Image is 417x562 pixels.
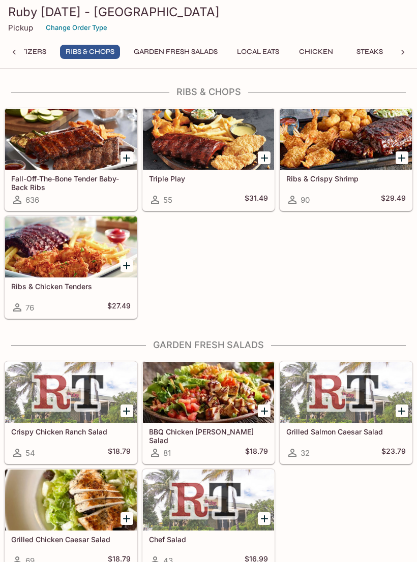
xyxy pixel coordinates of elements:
a: Ribs & Crispy Shrimp90$29.49 [280,108,412,211]
h5: BBQ Chicken [PERSON_NAME] Salad [149,427,269,444]
div: Chef Salad [143,470,275,530]
span: 54 [25,448,35,458]
button: Add Ribs & Chicken Tenders [121,259,133,272]
span: 32 [301,448,310,458]
span: 90 [301,195,310,205]
a: Grilled Salmon Caesar Salad32$23.79 [280,361,412,464]
button: Add Crispy Chicken Ranch Salad [121,404,133,417]
button: Ribs & Chops [60,45,120,59]
a: BBQ Chicken [PERSON_NAME] Salad81$18.79 [142,361,275,464]
button: Add BBQ Chicken Cobb Salad [258,404,271,417]
a: Triple Play55$31.49 [142,108,275,211]
div: BBQ Chicken Cobb Salad [143,362,275,423]
h5: $18.79 [245,447,268,459]
button: Add Fall-Off-The-Bone Tender Baby-Back Ribs [121,151,133,164]
div: Crispy Chicken Ranch Salad [5,362,137,423]
span: 76 [25,303,34,313]
h5: Fall-Off-The-Bone Tender Baby-Back Ribs [11,174,131,191]
div: Grilled Chicken Caesar Salad [5,470,137,530]
h5: Grilled Chicken Caesar Salad [11,535,131,544]
a: Crispy Chicken Ranch Salad54$18.79 [5,361,137,464]
h5: $29.49 [381,194,406,206]
span: 636 [25,195,39,205]
h5: Crispy Chicken Ranch Salad [11,427,131,436]
div: Fall-Off-The-Bone Tender Baby-Back Ribs [5,109,137,170]
div: Ribs & Crispy Shrimp [280,109,412,170]
h4: Garden Fresh Salads [4,339,413,351]
div: Triple Play [143,109,275,170]
h5: $23.79 [381,447,406,459]
div: Grilled Salmon Caesar Salad [280,362,412,423]
a: Ribs & Chicken Tenders76$27.49 [5,216,137,319]
button: Garden Fresh Salads [128,45,223,59]
h5: Ribs & Chicken Tenders [11,282,131,291]
h5: $18.79 [108,447,131,459]
button: Add Grilled Chicken Caesar Salad [121,512,133,525]
h5: $31.49 [245,194,268,206]
h5: Chef Salad [149,535,269,544]
button: Add Triple Play [258,151,271,164]
h5: Ribs & Crispy Shrimp [286,174,406,183]
h5: $27.49 [107,301,131,314]
span: 81 [163,448,171,458]
a: Fall-Off-The-Bone Tender Baby-Back Ribs636 [5,108,137,211]
button: Change Order Type [41,20,112,36]
button: Add Chef Salad [258,512,271,525]
button: Local Eats [231,45,285,59]
button: Chicken [293,45,339,59]
h4: Ribs & Chops [4,86,413,98]
p: Pickup [8,23,33,33]
span: 55 [163,195,172,205]
h5: Grilled Salmon Caesar Salad [286,427,406,436]
button: Add Ribs & Crispy Shrimp [396,151,408,164]
h5: Triple Play [149,174,269,183]
h3: Ruby [DATE] - [GEOGRAPHIC_DATA] [8,4,409,20]
button: Steaks [347,45,393,59]
button: Add Grilled Salmon Caesar Salad [396,404,408,417]
div: Ribs & Chicken Tenders [5,216,137,277]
